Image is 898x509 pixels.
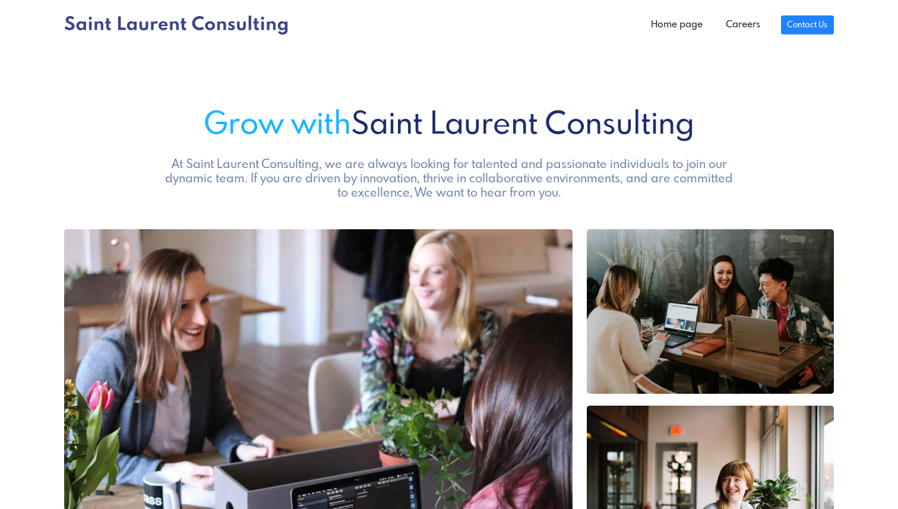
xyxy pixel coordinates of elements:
a: Home page [640,13,714,37]
h1: Saint Laurent Consulting [64,108,834,144]
span: Grow with [204,110,351,141]
a: Contact Us [781,15,834,34]
a: Careers [714,13,771,37]
h5: At Saint Laurent Consulting, we are always looking for talented and passionate individuals to joi... [160,158,738,201]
